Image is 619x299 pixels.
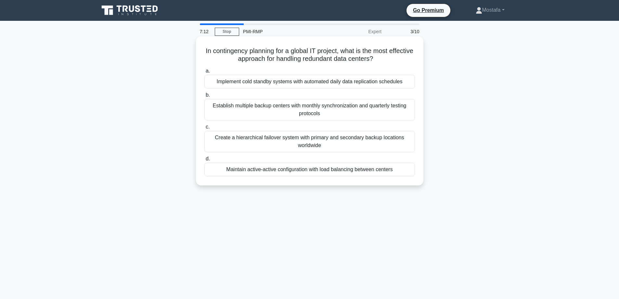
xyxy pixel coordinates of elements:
[215,28,239,36] a: Stop
[239,25,329,38] div: PMI-RMP
[385,25,423,38] div: 3/10
[206,92,210,98] span: b.
[206,68,210,74] span: a.
[204,47,416,63] h5: In contingency planning for a global IT project, what is the most effective approach for handling...
[204,75,415,88] div: Implement cold standby systems with automated daily data replication schedules
[196,25,215,38] div: 7:12
[460,4,520,17] a: Mostafa
[204,163,415,176] div: Maintain active-active configuration with load balancing between centers
[206,124,210,129] span: c.
[206,156,210,161] span: d.
[204,131,415,152] div: Create a hierarchical failover system with primary and secondary backup locations worldwide
[204,99,415,120] div: Establish multiple backup centers with monthly synchronization and quarterly testing protocols
[409,6,448,14] a: Go Premium
[329,25,385,38] div: Expert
